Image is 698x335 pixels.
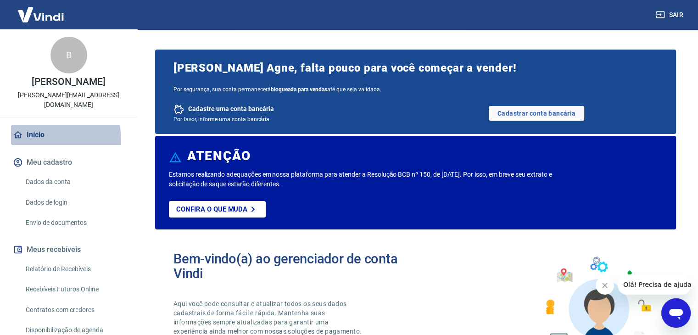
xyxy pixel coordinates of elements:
a: Envio de documentos [22,213,126,232]
span: [PERSON_NAME] Agne, falta pouco para você começar a vender! [173,61,658,75]
span: Olá! Precisa de ajuda? [6,6,77,14]
span: Por favor, informe uma conta bancária. [173,116,271,123]
iframe: Botão para abrir a janela de mensagens [661,298,691,328]
a: Dados de login [22,193,126,212]
p: Confira o que muda [176,205,247,213]
button: Meu cadastro [11,152,126,173]
h6: ATENÇÃO [187,151,251,161]
p: [PERSON_NAME] [32,77,105,87]
a: Recebíveis Futuros Online [22,280,126,299]
div: B [50,37,87,73]
iframe: Mensagem da empresa [618,274,691,295]
h2: Bem-vindo(a) ao gerenciador de conta Vindi [173,251,416,281]
a: Início [11,125,126,145]
a: Cadastrar conta bancária [489,106,584,121]
p: Estamos realizando adequações em nossa plataforma para atender a Resolução BCB nº 150, de [DATE].... [169,170,564,189]
button: Sair [654,6,687,23]
iframe: Fechar mensagem [596,276,614,295]
span: Por segurança, sua conta permanecerá até que seja validada. [173,86,658,93]
button: Meus recebíveis [11,240,126,260]
a: Contratos com credores [22,301,126,319]
span: Cadastre uma conta bancária [188,105,274,113]
a: Relatório de Recebíveis [22,260,126,279]
img: Vindi [11,0,71,28]
b: bloqueada para vendas [271,86,327,93]
p: [PERSON_NAME][EMAIL_ADDRESS][DOMAIN_NAME] [7,90,130,110]
a: Dados da conta [22,173,126,191]
a: Confira o que muda [169,201,266,218]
